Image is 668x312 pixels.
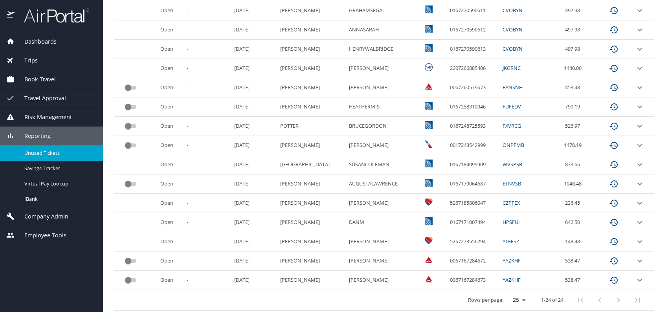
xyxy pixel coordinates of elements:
td: - [184,97,231,117]
td: Open [157,174,184,194]
td: POTTER [277,117,346,136]
td: [DATE] [231,213,277,232]
td: [PERSON_NAME] [277,136,346,155]
a: YTFFSZ [503,238,519,245]
td: - [184,232,231,251]
td: 497.98 [549,1,598,20]
td: [DATE] [231,136,277,155]
td: 148.48 [549,232,598,251]
td: 0167248725593 [447,117,499,136]
td: - [184,78,231,97]
td: - [184,117,231,136]
button: expand row [635,83,644,92]
td: 0167258310946 [447,97,499,117]
td: Open [157,59,184,78]
a: FXVRCG [503,122,521,129]
td: 1440.00 [549,59,598,78]
td: [PERSON_NAME] [277,213,346,232]
td: [DATE] [231,232,277,251]
td: Open [157,251,184,271]
img: United Airlines [425,160,433,167]
td: 236.45 [549,194,598,213]
td: 538.47 [549,251,598,271]
td: - [184,59,231,78]
a: WVSPSB [503,161,522,168]
td: [DATE] [231,174,277,194]
td: 0017243542999 [447,136,499,155]
td: 5267273556294 [447,232,499,251]
td: [PERSON_NAME] [277,232,346,251]
button: expand row [635,218,644,227]
td: [DATE] [231,194,277,213]
td: Open [157,271,184,290]
img: United Airlines [425,6,433,13]
td: [PERSON_NAME] [277,174,346,194]
td: [DATE] [231,20,277,40]
img: Delta Airlines [425,275,433,283]
button: expand row [635,6,644,15]
td: 1048.48 [549,174,598,194]
span: Virtual Pay Lookup [24,180,94,187]
td: 1478.19 [549,136,598,155]
span: Company Admin [15,212,68,221]
td: [PERSON_NAME] [277,251,346,271]
button: expand row [635,141,644,150]
img: United Airlines [425,102,433,110]
td: - [184,155,231,174]
td: - [184,251,231,271]
a: FUFEDV [503,103,521,110]
td: 0067167284673 [447,271,499,290]
button: expand row [635,198,644,208]
img: United Airlines [425,121,433,129]
td: [DATE] [231,40,277,59]
td: 873.66 [549,155,598,174]
a: CVOBYN [503,7,523,14]
a: FANSNH [503,84,523,91]
a: CZPFEX [503,199,520,206]
td: - [184,174,231,194]
td: 453.48 [549,78,598,97]
td: [PERSON_NAME] [277,40,346,59]
span: Risk Management [15,113,72,121]
td: [PERSON_NAME] [346,271,414,290]
a: ETNVSB [503,180,521,187]
td: [DATE] [231,59,277,78]
td: [DATE] [231,1,277,20]
td: [GEOGRAPHIC_DATA] [277,155,346,174]
img: icon-airportal.png [7,8,15,23]
td: 0167270590611 [447,1,499,20]
td: 0167179064687 [447,174,499,194]
img: Delta Airlines [425,83,433,90]
a: JKGRNC [503,64,521,72]
td: - [184,194,231,213]
button: expand row [635,160,644,169]
a: CVOBYN [503,26,523,33]
span: Book Travel [15,75,56,84]
td: [DATE] [231,271,277,290]
td: 0067167284672 [447,251,499,271]
td: [DATE] [231,78,277,97]
img: Southwest Airlines [425,237,433,244]
td: [PERSON_NAME] [346,194,414,213]
td: - [184,1,231,20]
td: Open [157,136,184,155]
button: expand row [635,256,644,266]
a: ONPFMB [503,141,524,149]
td: [PERSON_NAME] [277,1,346,20]
button: expand row [635,25,644,35]
button: expand row [635,64,644,73]
td: [PERSON_NAME] [277,97,346,117]
td: HEATHERMIST [346,97,414,117]
td: [DATE] [231,155,277,174]
td: Open [157,1,184,20]
img: Delta Airlines [425,256,433,264]
span: Travel Approval [15,94,66,103]
p: Rows per page: [468,297,503,303]
span: Savings Tracker [24,165,94,172]
td: 5267185806047 [447,194,499,213]
td: [PERSON_NAME] [346,136,414,155]
td: 0067260579673 [447,78,499,97]
td: 0167184099909 [447,155,499,174]
img: Lufthansa [425,63,433,71]
a: YAZKHF [503,276,521,283]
